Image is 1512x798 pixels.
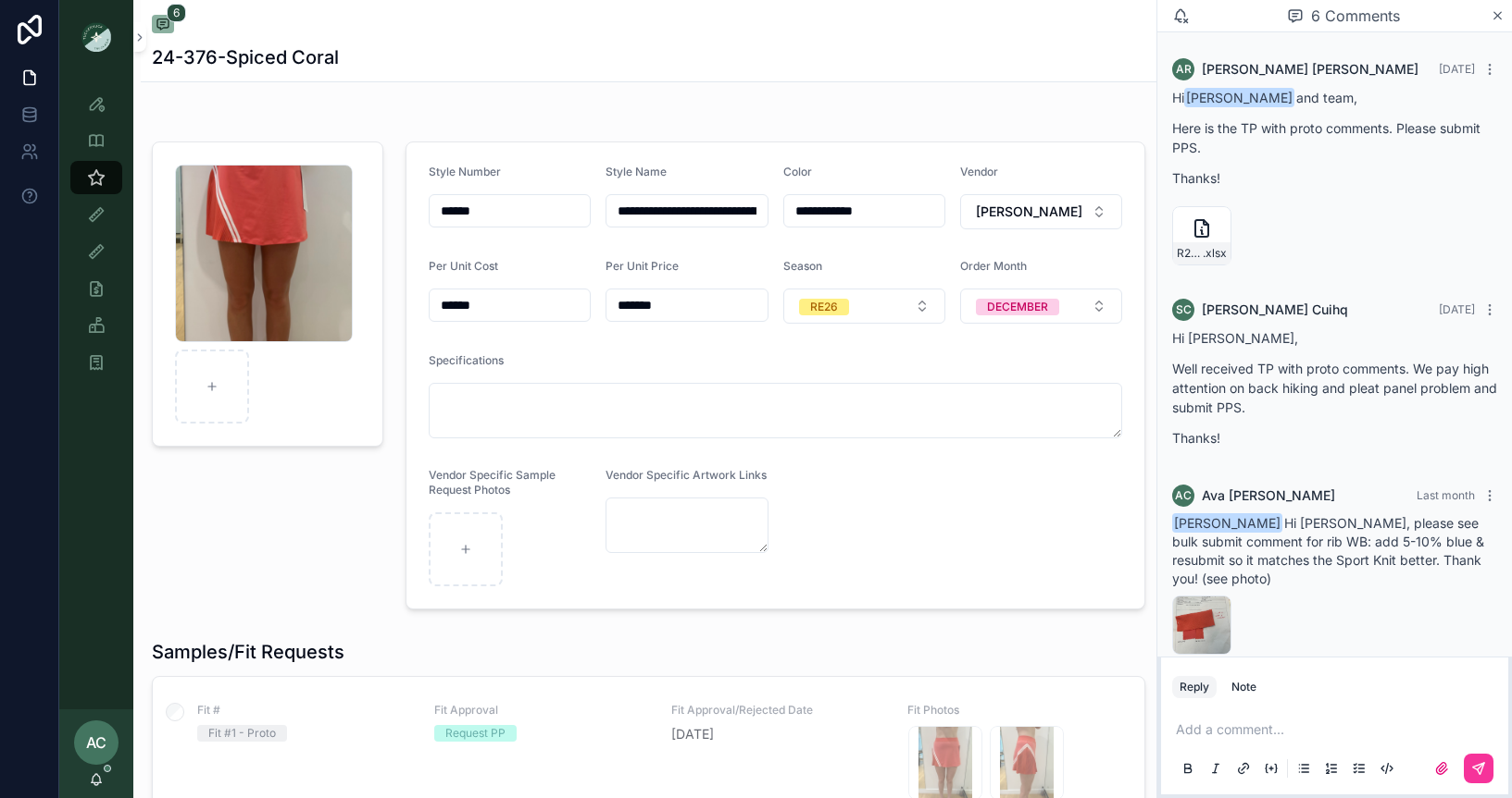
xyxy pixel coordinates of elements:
[1172,168,1497,188] p: Thanks!
[1172,359,1497,417] p: Well received TP with proto comments. We pay high attention on back hiking and pleat panel proble...
[987,299,1048,315] div: DECEMBER
[208,725,276,742] div: Fit #1 - Proto
[1176,62,1192,77] span: AR
[960,165,998,178] span: Vendor
[810,299,838,315] div: RE26
[1172,676,1217,698] button: Reply
[1175,488,1192,503] span: AC
[1311,5,1400,27] span: 6 Comments
[1172,428,1497,448] p: Thanks!
[81,22,111,52] img: App logo
[429,259,498,273] span: Per Unit Cost
[1176,302,1192,317] span: SC
[1172,118,1497,157] p: Here is the TP with proto comments. Please submit PPS.
[1172,513,1282,533] span: [PERSON_NAME]
[606,165,667,178] span: Style Name
[1439,302,1475,316] span: [DATE]
[783,259,822,273] span: Season
[1172,328,1497,348] p: Hi [PERSON_NAME],
[434,703,649,718] span: Fit Approval
[152,639,344,665] h1: Samples/Fit Requests
[152,15,174,37] button: 6
[429,353,504,367] span: Specifications
[1202,486,1335,505] span: Ava [PERSON_NAME]
[1231,680,1256,694] div: Note
[59,74,133,403] div: scrollable content
[960,194,1122,229] button: Select Button
[1203,246,1227,261] span: .xlsx
[1439,62,1475,76] span: [DATE]
[671,725,886,743] span: [DATE]
[1202,60,1418,79] span: [PERSON_NAME] [PERSON_NAME]
[1184,88,1294,107] span: [PERSON_NAME]
[152,44,339,70] h1: 24-376-Spiced Coral
[429,468,556,497] span: Vendor Specific Sample Request Photos
[606,468,767,482] span: Vendor Specific Artwork Links
[783,289,945,324] button: Select Button
[671,703,886,718] span: Fit Approval/Rejected Date
[197,703,412,718] span: Fit #
[783,165,812,178] span: Color
[1202,301,1348,319] span: [PERSON_NAME] Cuihq
[960,289,1122,324] button: Select Button
[1224,676,1264,698] button: Note
[445,725,506,742] div: Request PP
[86,731,106,754] span: AC
[907,703,1122,718] span: Fit Photos
[1172,88,1497,107] p: Hi and team,
[606,259,679,273] span: Per Unit Price
[429,165,501,178] span: Style Number
[1177,246,1203,261] span: R26_-24-376_Shea-Skirt_VW_PROTO_[DATE]
[1172,515,1484,586] span: Hi [PERSON_NAME], please see bulk submit comment for rib WB: add 5-10% blue & resubmit so it matc...
[960,259,1027,273] span: Order Month
[976,203,1082,221] span: [PERSON_NAME]
[1417,488,1475,502] span: Last month
[167,4,186,22] span: 6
